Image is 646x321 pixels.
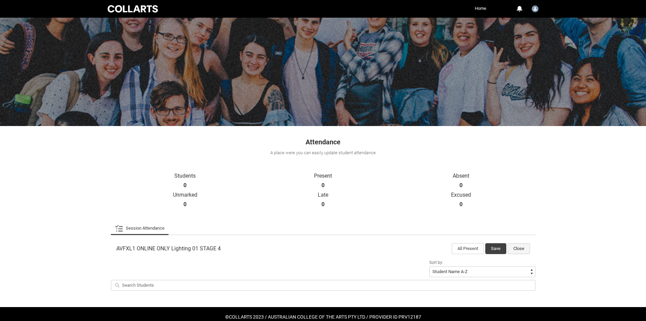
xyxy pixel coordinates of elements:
button: All Present [452,243,484,254]
p: Present [254,173,392,179]
strong: 0 [183,201,187,208]
p: Students [116,173,254,179]
a: Home [473,3,488,14]
strong: 0 [459,201,463,208]
strong: 0 [459,182,463,189]
span: AVFXL1 ONLINE ONLY Lighting 01 STAGE 4 [116,245,221,252]
strong: 0 [321,182,325,189]
button: Close [508,243,530,254]
img: Kim.Edwards [532,5,539,12]
span: Attendance [306,138,340,146]
strong: 0 [321,201,325,208]
span: Sort by: [429,260,443,265]
div: A place were you can easily update student attendance [110,149,536,156]
p: Unmarked [116,192,254,198]
button: Save [485,243,506,254]
strong: 0 [183,182,187,189]
a: Session Attendance [115,221,164,235]
p: Absent [392,173,530,179]
button: User Profile Kim.Edwards [530,3,540,14]
p: Excused [392,192,530,198]
li: Session Attendance [111,221,169,235]
p: Late [254,192,392,198]
input: Search Students [111,280,535,291]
